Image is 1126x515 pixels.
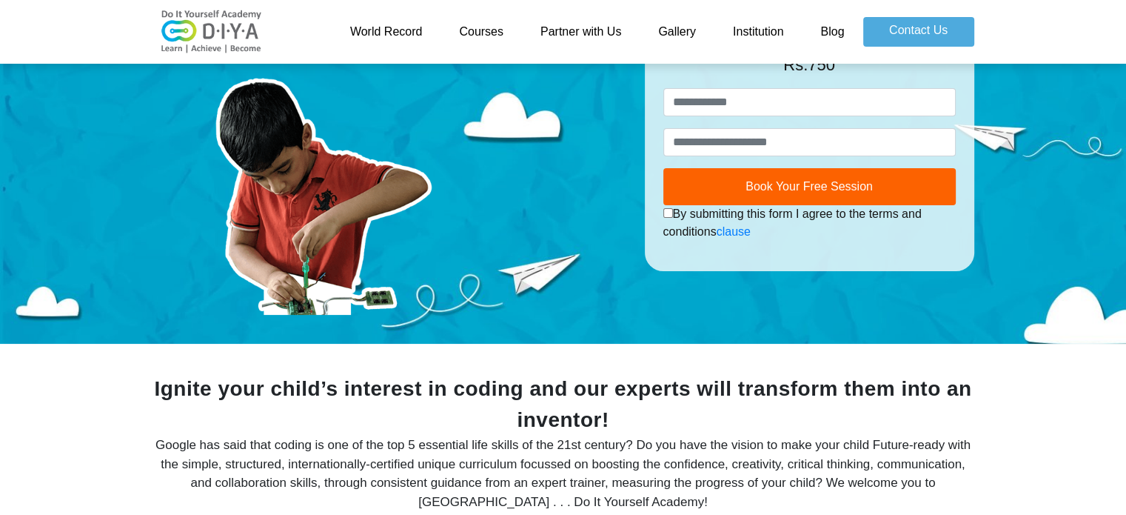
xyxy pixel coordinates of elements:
[714,17,802,47] a: Institution
[663,205,956,241] div: By submitting this form I agree to the terms and conditions
[153,59,493,315] img: course-prod.png
[153,10,271,54] img: logo-v2.png
[153,436,974,511] div: Google has said that coding is one of the top 5 essential life skills of the 21st century? Do you...
[332,17,441,47] a: World Record
[863,17,974,47] a: Contact Us
[153,373,974,436] div: Ignite your child’s interest in coding and our experts will transform them into an inventor!
[663,168,956,205] button: Book Your Free Session
[640,17,714,47] a: Gallery
[522,17,640,47] a: Partner with Us
[440,17,522,47] a: Courses
[745,180,873,193] span: Book Your Free Session
[717,225,751,238] a: clause
[802,17,862,47] a: Blog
